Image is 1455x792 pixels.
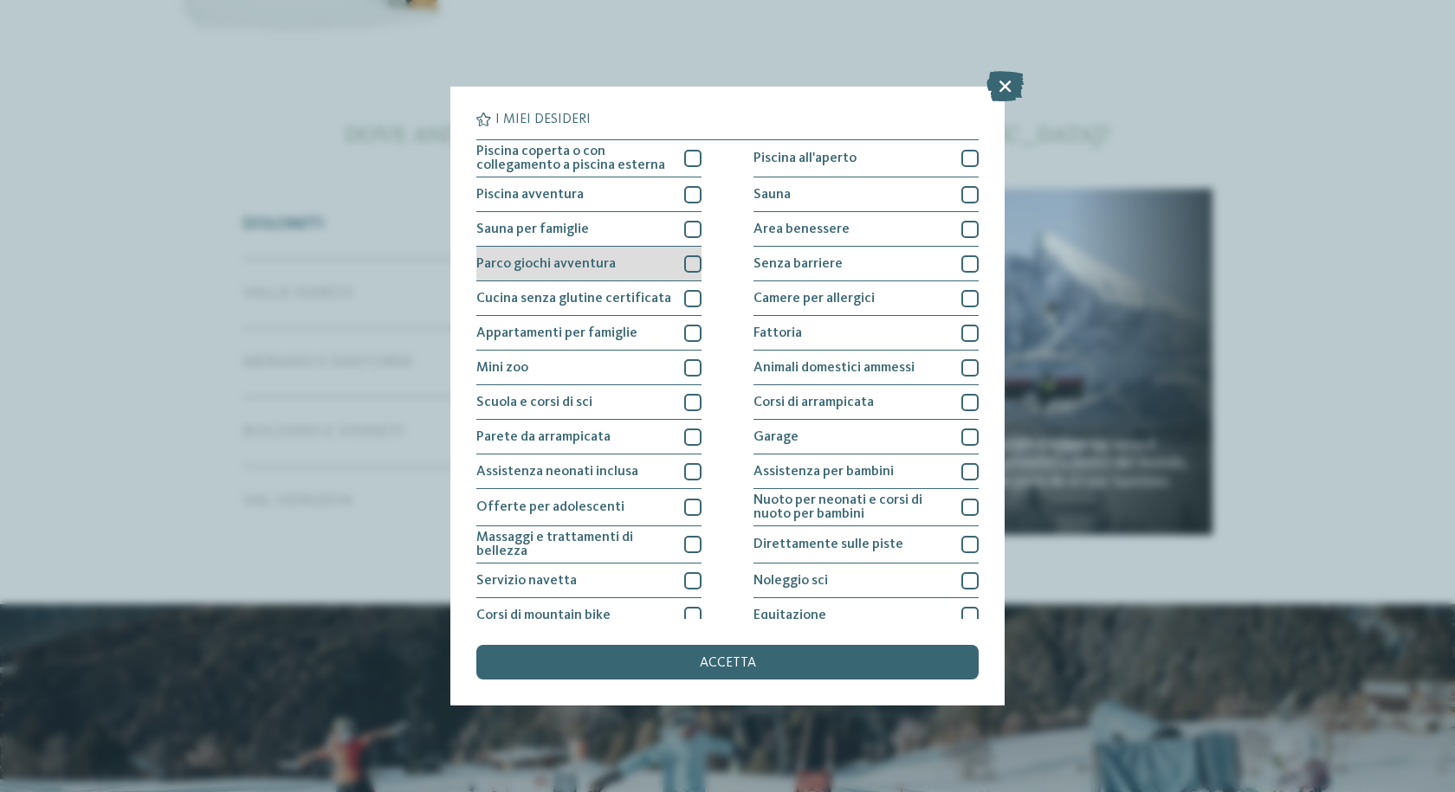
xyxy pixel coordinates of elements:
[700,656,756,670] span: accetta
[753,574,828,588] span: Noleggio sci
[753,326,802,340] span: Fattoria
[753,493,948,521] span: Nuoto per neonati e corsi di nuoto per bambini
[476,608,611,622] span: Corsi di mountain bike
[753,608,826,622] span: Equitazione
[753,538,903,551] span: Direttamente sulle piste
[753,257,843,271] span: Senza barriere
[476,574,577,588] span: Servizio navetta
[476,188,584,202] span: Piscina avventura
[753,188,791,202] span: Sauna
[753,151,857,165] span: Piscina all'aperto
[476,145,671,172] span: Piscina coperta o con collegamento a piscina esterna
[753,361,915,375] span: Animali domestici ammessi
[476,292,671,306] span: Cucina senza glutine certificata
[476,396,592,409] span: Scuola e corsi di sci
[495,113,591,126] span: I miei desideri
[476,500,624,514] span: Offerte per adolescenti
[753,222,850,236] span: Area benessere
[753,396,874,409] span: Corsi di arrampicata
[476,257,616,271] span: Parco giochi avventura
[476,531,671,558] span: Massaggi e trattamenti di bellezza
[476,430,611,444] span: Parete da arrampicata
[476,361,528,375] span: Mini zoo
[753,465,894,479] span: Assistenza per bambini
[476,222,589,236] span: Sauna per famiglie
[476,465,638,479] span: Assistenza neonati inclusa
[753,292,875,306] span: Camere per allergici
[753,430,799,444] span: Garage
[476,326,637,340] span: Appartamenti per famiglie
